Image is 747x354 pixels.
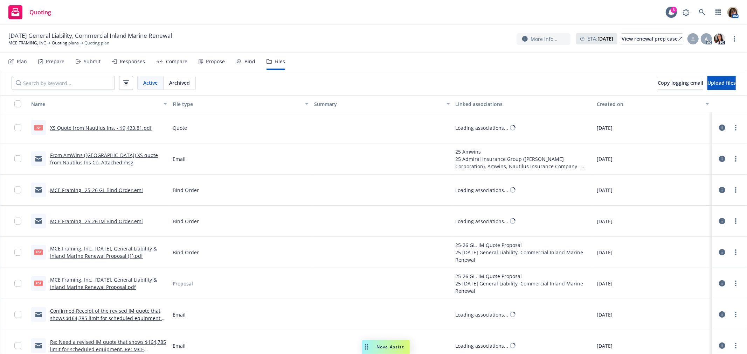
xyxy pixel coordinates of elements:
span: Quoting [29,9,51,15]
span: [DATE] [597,280,613,287]
div: Bind [244,59,255,64]
span: Bind Order [173,218,199,225]
div: Loading associations... [456,218,509,225]
div: 25-26 GL, IM Quote Proposal [456,241,592,249]
a: more [730,35,739,43]
div: 25 Admiral Insurance Group ([PERSON_NAME] Corporation), Amwins, Nautilus Insurance Company - Amwins [456,155,592,170]
span: A [705,35,708,43]
span: ETA : [587,35,613,42]
div: File type [173,100,301,108]
div: Name [31,100,159,108]
a: more [732,248,740,256]
input: Toggle Row Selected [14,155,21,162]
a: more [732,310,740,319]
input: Toggle Row Selected [14,249,21,256]
a: MCE Framing_ 25-26 GL Bind Order.eml [50,187,143,193]
span: [DATE] [597,186,613,194]
span: Copy logging email [658,79,703,86]
span: Email [173,155,186,163]
div: 25 [DATE] General Liability, Commercial Inland Marine Renewal [456,249,592,263]
button: Copy logging email [658,76,703,90]
input: Toggle Row Selected [14,280,21,287]
span: [DATE] [597,155,613,163]
a: View renewal prep case [622,33,683,44]
div: View renewal prep case [622,34,683,44]
a: MCE Framing_ 25-26 IM Bind Order.eml [50,218,143,225]
input: Toggle Row Selected [14,186,21,193]
a: Quoting [6,2,54,22]
div: Compare [166,59,187,64]
div: 25 [DATE] General Liability, Commercial Inland Marine Renewal [456,280,592,295]
div: Plan [17,59,27,64]
span: Email [173,311,186,318]
a: Search [695,5,709,19]
a: more [732,217,740,225]
div: Linked associations [456,100,592,108]
button: Name [28,95,170,112]
button: More info... [517,33,570,45]
div: Responses [120,59,145,64]
span: pdf [34,249,43,255]
button: Nova Assist [362,340,410,354]
div: Loading associations... [456,342,509,349]
div: Submit [84,59,101,64]
span: Bind Order [173,186,199,194]
a: From AmWins ([GEOGRAPHIC_DATA]) XS quote from Nautilus Ins Co. Attached.msg [50,152,158,166]
div: Files [275,59,285,64]
strong: [DATE] [597,35,613,42]
input: Toggle Row Selected [14,342,21,349]
a: more [732,186,740,194]
span: pdf [34,125,43,130]
a: more [732,279,740,288]
span: Active [143,79,158,86]
span: [DATE] General Liability, Commercial Inland Marine Renewal [8,31,172,40]
input: Toggle Row Selected [14,218,21,225]
span: Quote [173,124,187,132]
div: Loading associations... [456,311,509,318]
div: Propose [206,59,225,64]
span: Upload files [707,79,736,86]
a: Report a Bug [679,5,693,19]
a: XS Quote from Nautilus Ins. - $9,433.81.pdf [50,125,152,131]
div: Loading associations... [456,186,509,194]
span: Bind Order [173,249,199,256]
a: MCE Framing, Inc., [DATE], General Liability & Inland Marine Renewal Proposal (1).pdf [50,245,157,259]
span: [DATE] [597,218,613,225]
img: photo [714,33,725,44]
button: Created on [594,95,712,112]
input: Select all [14,100,21,107]
span: pdf [34,281,43,286]
span: More info... [531,35,558,43]
div: 6 [671,5,677,12]
button: Summary [311,95,453,112]
span: [DATE] [597,249,613,256]
div: 25-26 GL, IM Quote Proposal [456,272,592,280]
a: MCE Framing, Inc., [DATE], General Liability & Inland Marine Renewal Proposal.pdf [50,276,157,290]
input: Toggle Row Selected [14,311,21,318]
span: [DATE] [597,342,613,349]
span: [DATE] [597,311,613,318]
span: Archived [169,79,190,86]
div: Loading associations... [456,124,509,132]
a: more [732,155,740,163]
button: Upload files [707,76,736,90]
div: Created on [597,100,701,108]
button: Linked associations [453,95,594,112]
div: Drag to move [362,340,371,354]
span: Quoting plan [84,40,109,46]
div: 25 Amwins [456,148,592,155]
a: MCE FRAMING, INC [8,40,46,46]
span: Proposal [173,280,193,287]
div: Prepare [46,59,64,64]
a: Quoting plans [52,40,79,46]
span: [DATE] [597,124,613,132]
a: more [732,341,740,350]
span: Email [173,342,186,349]
div: Summary [314,100,442,108]
a: more [732,123,740,132]
input: Search by keyword... [12,76,115,90]
input: Toggle Row Selected [14,124,21,131]
span: Nova Assist [376,344,404,350]
img: photo [727,7,739,18]
a: Switch app [711,5,725,19]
